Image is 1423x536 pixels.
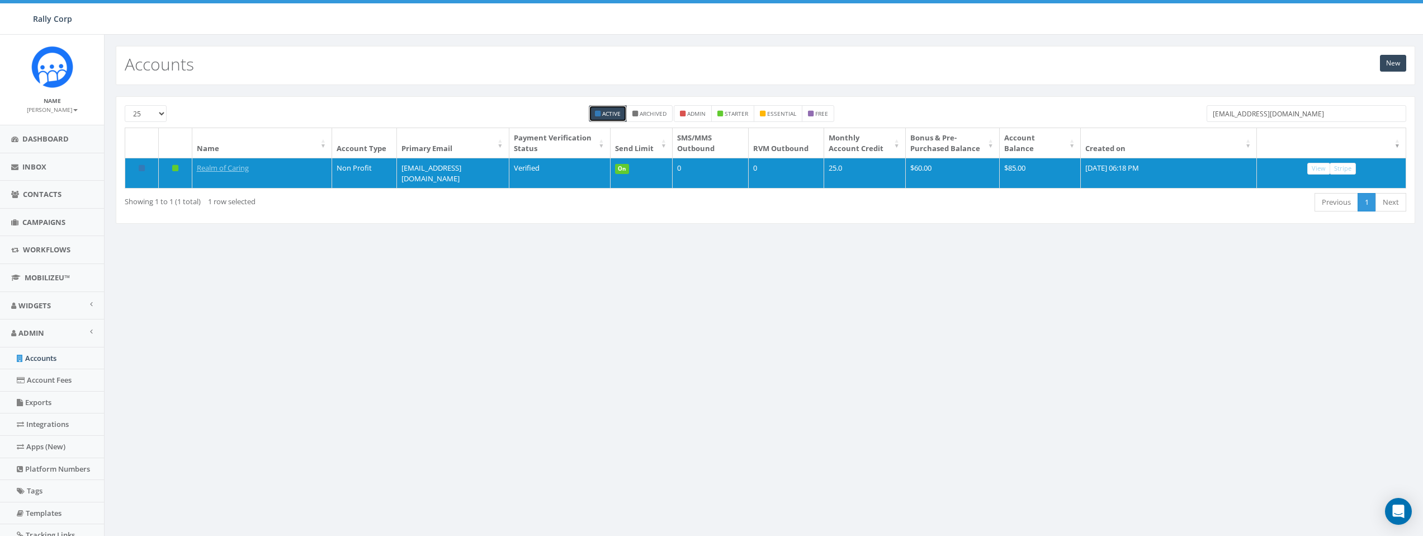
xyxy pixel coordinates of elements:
small: Active [602,110,621,117]
a: New [1380,55,1406,72]
a: 1 [1358,193,1376,211]
input: Type to search [1207,105,1406,122]
div: Showing 1 to 1 (1 total) [125,192,649,207]
td: $60.00 [906,158,1000,188]
th: Primary Email : activate to sort column ascending [397,128,509,158]
td: [DATE] 06:18 PM [1081,158,1257,188]
td: Non Profit [332,158,397,188]
td: Verified [509,158,611,188]
span: 1 row selected [208,196,256,206]
span: Dashboard [22,134,69,144]
th: Name: activate to sort column ascending [192,128,332,158]
small: Archived [640,110,666,117]
span: Contacts [23,189,62,199]
th: Account Type [332,128,397,158]
span: Admin [18,328,44,338]
span: Workflows [23,245,70,255]
td: 0 [749,158,825,188]
a: Previous [1315,193,1358,211]
a: Stripe [1330,163,1356,175]
span: MobilizeU™ [25,272,70,283]
small: starter [725,110,748,117]
h2: Accounts [125,55,194,73]
span: Rally Corp [33,13,72,24]
td: $85.00 [1000,158,1081,188]
a: Realm of Caring [197,163,249,173]
span: Inbox [22,162,46,172]
small: free [815,110,828,117]
th: RVM Outbound [749,128,825,158]
small: Name [44,97,61,105]
th: Monthly Account Credit: activate to sort column ascending [824,128,905,158]
span: On [615,164,630,174]
small: admin [687,110,706,117]
th: Payment Verification Status : activate to sort column ascending [509,128,611,158]
td: [EMAIL_ADDRESS][DOMAIN_NAME] [397,158,509,188]
a: Next [1375,193,1406,211]
th: SMS/MMS Outbound [673,128,749,158]
th: Created on: activate to sort column ascending [1081,128,1257,158]
th: Account Balance: activate to sort column ascending [1000,128,1081,158]
div: Open Intercom Messenger [1385,498,1412,525]
td: 0 [673,158,749,188]
th: Send Limit: activate to sort column ascending [611,128,673,158]
small: essential [767,110,796,117]
th: Bonus &amp; Pre-Purchased Balance: activate to sort column ascending [906,128,1000,158]
img: Icon_1.png [31,46,73,88]
a: [PERSON_NAME] [27,104,78,114]
a: View [1307,163,1330,175]
small: [PERSON_NAME] [27,106,78,114]
td: 25.0 [824,158,905,188]
span: Campaigns [22,217,65,227]
span: Widgets [18,300,51,311]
